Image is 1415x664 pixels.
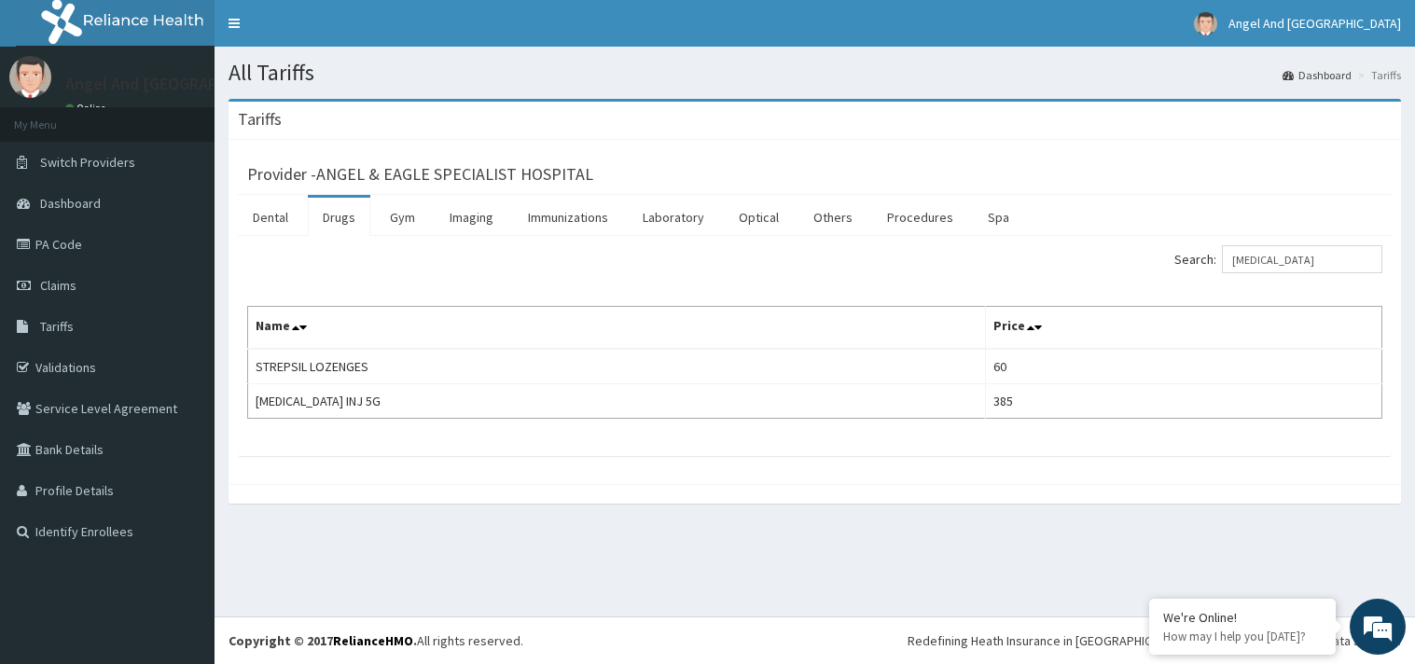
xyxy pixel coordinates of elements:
[1228,15,1401,32] span: Angel And [GEOGRAPHIC_DATA]
[248,384,986,419] td: [MEDICAL_DATA] INJ 5G
[40,277,76,294] span: Claims
[229,632,417,649] strong: Copyright © 2017 .
[40,154,135,171] span: Switch Providers
[9,56,51,98] img: User Image
[513,198,623,237] a: Immunizations
[986,349,1382,384] td: 60
[308,198,370,237] a: Drugs
[229,61,1401,85] h1: All Tariffs
[798,198,867,237] a: Others
[247,166,593,183] h3: Provider - ANGEL & EAGLE SPECIALIST HOSPITAL
[65,76,297,92] p: Angel And [GEOGRAPHIC_DATA]
[1163,629,1322,644] p: How may I help you today?
[973,198,1024,237] a: Spa
[238,111,282,128] h3: Tariffs
[1174,245,1382,273] label: Search:
[1194,12,1217,35] img: User Image
[1222,245,1382,273] input: Search:
[40,318,74,335] span: Tariffs
[986,384,1382,419] td: 385
[1353,67,1401,83] li: Tariffs
[628,198,719,237] a: Laboratory
[435,198,508,237] a: Imaging
[872,198,968,237] a: Procedures
[333,632,413,649] a: RelianceHMO
[248,307,986,350] th: Name
[375,198,430,237] a: Gym
[724,198,794,237] a: Optical
[986,307,1382,350] th: Price
[1283,67,1352,83] a: Dashboard
[1163,609,1322,626] div: We're Online!
[65,102,110,115] a: Online
[40,195,101,212] span: Dashboard
[238,198,303,237] a: Dental
[248,349,986,384] td: STREPSIL LOZENGES
[215,616,1415,664] footer: All rights reserved.
[908,631,1401,650] div: Redefining Heath Insurance in [GEOGRAPHIC_DATA] using Telemedicine and Data Science!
